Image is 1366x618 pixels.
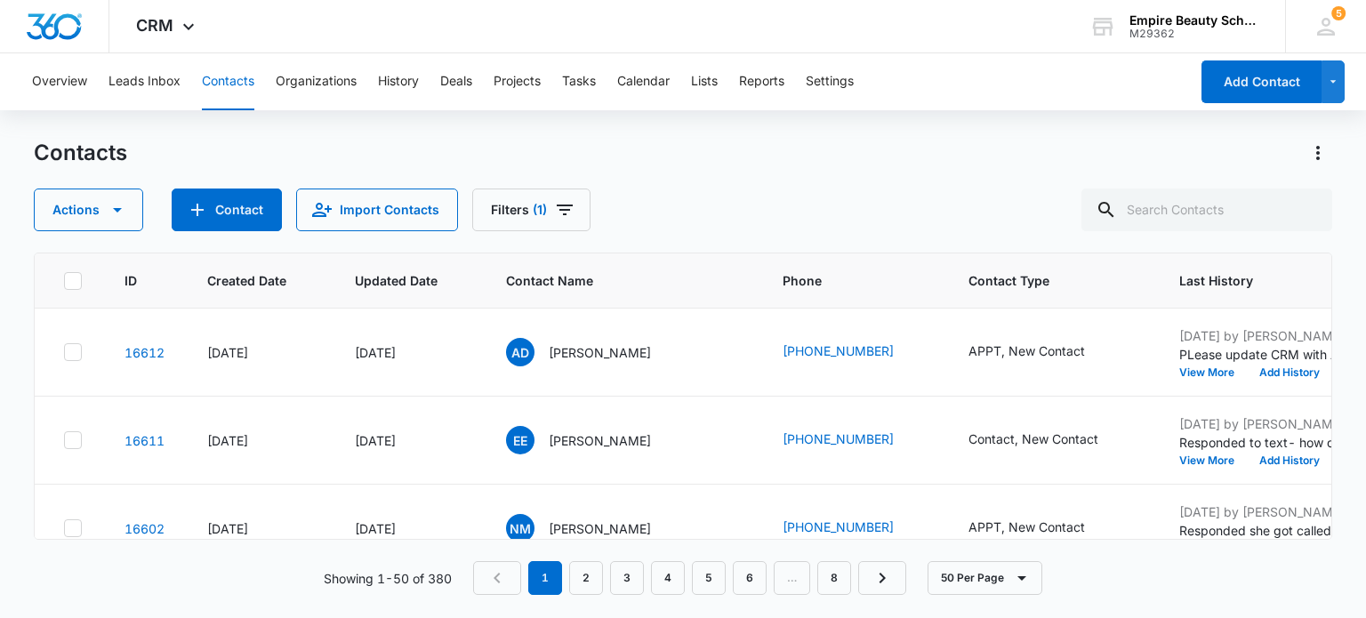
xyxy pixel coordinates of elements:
div: Contact Name - Annabell Daniels - Select to Edit Field [506,338,683,366]
button: Actions [34,189,143,231]
button: Deals [440,53,472,110]
div: Contact Type - APPT, New Contact - Select to Edit Field [968,518,1117,539]
button: Import Contacts [296,189,458,231]
button: Projects [494,53,541,110]
div: [DATE] [355,519,463,538]
a: [PHONE_NUMBER] [783,429,894,448]
button: 50 Per Page [928,561,1042,595]
div: [DATE] [355,431,463,450]
button: Tasks [562,53,596,110]
button: Add Contact [172,189,282,231]
button: Lists [691,53,718,110]
div: notifications count [1331,6,1346,20]
div: [DATE] [355,343,463,362]
div: Contact Type - Contact, New Contact - Select to Edit Field [968,429,1130,451]
p: [PERSON_NAME] [549,519,651,538]
span: ID [125,271,139,290]
button: Settings [806,53,854,110]
span: Created Date [207,271,286,290]
div: Contact Name - Natalie Marcoullier - Select to Edit Field [506,514,683,542]
div: Contact Name - Elizabeth Ellinger - Select to Edit Field [506,426,683,454]
nav: Pagination [473,561,906,595]
h1: Contacts [34,140,127,166]
a: Navigate to contact details page for Annabell Daniels [125,345,165,360]
p: Showing 1-50 of 380 [324,569,452,588]
div: APPT, New Contact [968,518,1085,536]
button: View More [1179,455,1247,466]
p: [PERSON_NAME] [549,431,651,450]
a: Page 6 [733,561,767,595]
a: Navigate to contact details page for Elizabeth Ellinger [125,433,165,448]
button: Add History [1247,455,1332,466]
button: Calendar [617,53,670,110]
button: Contacts [202,53,254,110]
button: Overview [32,53,87,110]
div: [DATE] [207,519,312,538]
span: Contact Name [506,271,714,290]
button: Filters [472,189,591,231]
a: Next Page [858,561,906,595]
span: (1) [533,204,547,216]
a: Page 4 [651,561,685,595]
div: Phone - (603) 393-4105 - Select to Edit Field [783,518,926,539]
span: EE [506,426,534,454]
div: Contact Type - APPT, New Contact - Select to Edit Field [968,341,1117,363]
p: [PERSON_NAME] [549,343,651,362]
div: account id [1129,28,1259,40]
span: Phone [783,271,900,290]
a: Navigate to contact details page for Natalie Marcoullier [125,521,165,536]
a: Page 2 [569,561,603,595]
span: CRM [136,16,173,35]
a: Page 3 [610,561,644,595]
span: AD [506,338,534,366]
button: Actions [1304,139,1332,167]
div: [DATE] [207,431,312,450]
button: View More [1179,367,1247,378]
div: [DATE] [207,343,312,362]
a: Page 5 [692,561,726,595]
a: [PHONE_NUMBER] [783,518,894,536]
div: Phone - +16037831065 - Select to Edit Field [783,429,926,451]
button: Reports [739,53,784,110]
a: Page 8 [817,561,851,595]
span: 5 [1331,6,1346,20]
button: Add Contact [1201,60,1322,103]
button: History [378,53,419,110]
span: Contact Type [968,271,1111,290]
div: Phone - (603) 520-0146 - Select to Edit Field [783,341,926,363]
span: NM [506,514,534,542]
button: Add History [1247,367,1332,378]
span: Updated Date [355,271,438,290]
a: [PHONE_NUMBER] [783,341,894,360]
div: APPT, New Contact [968,341,1085,360]
em: 1 [528,561,562,595]
div: Contact, New Contact [968,429,1098,448]
button: Organizations [276,53,357,110]
input: Search Contacts [1081,189,1332,231]
div: account name [1129,13,1259,28]
button: Leads Inbox [108,53,181,110]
